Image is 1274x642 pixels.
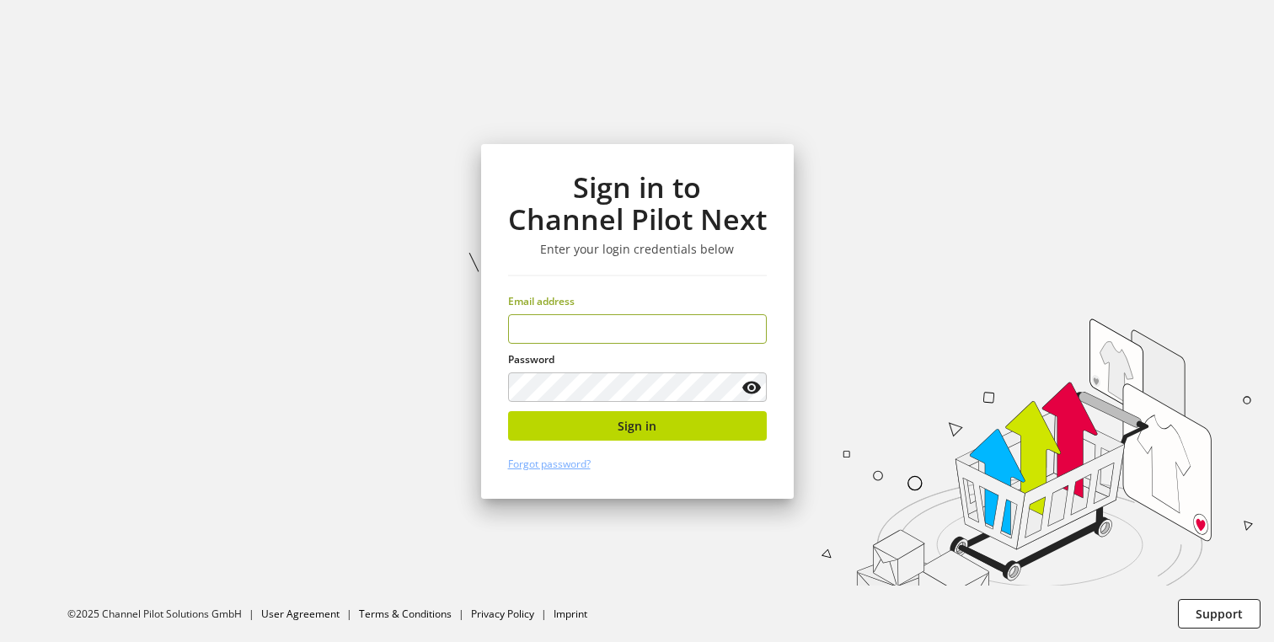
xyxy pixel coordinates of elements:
h1: Sign in to Channel Pilot Next [508,171,767,236]
a: Terms & Conditions [359,607,452,621]
a: Privacy Policy [471,607,534,621]
button: Sign in [508,411,767,441]
a: User Agreement [261,607,340,621]
h3: Enter your login credentials below [508,242,767,257]
a: Imprint [554,607,587,621]
li: ©2025 Channel Pilot Solutions GmbH [67,607,261,622]
a: Forgot password? [508,457,591,471]
span: Password [508,352,554,366]
span: Support [1196,605,1243,623]
span: Email address [508,294,575,308]
span: Sign in [618,417,656,435]
button: Support [1178,599,1261,629]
